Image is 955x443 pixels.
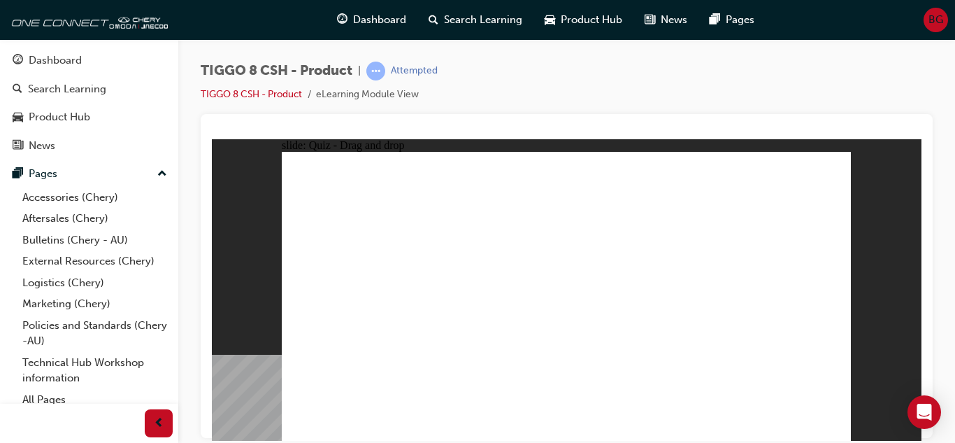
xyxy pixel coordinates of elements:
a: Logistics (Chery) [17,272,173,294]
img: oneconnect [7,6,168,34]
div: Product Hub [29,109,90,125]
span: Dashboard [353,12,406,28]
div: Dashboard [29,52,82,69]
span: guage-icon [13,55,23,67]
div: Open Intercom Messenger [907,395,941,429]
li: eLearning Module View [316,87,419,103]
span: | [358,63,361,79]
a: Search Learning [6,76,173,102]
a: search-iconSearch Learning [417,6,533,34]
span: car-icon [13,111,23,124]
a: News [6,133,173,159]
a: Technical Hub Workshop information [17,352,173,389]
div: News [29,138,55,154]
span: BG [928,12,943,28]
a: Accessories (Chery) [17,187,173,209]
a: Dashboard [6,48,173,73]
span: TIGGO 8 CSH - Product [201,63,352,79]
a: All Pages [17,389,173,411]
a: Policies and Standards (Chery -AU) [17,315,173,352]
span: guage-icon [337,11,347,29]
a: External Resources (Chery) [17,251,173,272]
a: car-iconProduct Hub [533,6,633,34]
a: pages-iconPages [698,6,766,34]
a: news-iconNews [633,6,698,34]
span: search-icon [13,83,22,96]
span: car-icon [545,11,555,29]
span: news-icon [645,11,655,29]
button: Pages [6,161,173,187]
div: Attempted [391,64,438,78]
span: Search Learning [444,12,522,28]
span: pages-icon [13,168,23,181]
a: Aftersales (Chery) [17,208,173,230]
a: guage-iconDashboard [326,6,417,34]
span: news-icon [13,140,23,153]
span: up-icon [157,165,167,183]
div: Search Learning [28,81,106,97]
span: Pages [726,12,754,28]
a: Bulletins (Chery - AU) [17,230,173,251]
a: Marketing (Chery) [17,293,173,315]
span: prev-icon [154,415,164,433]
span: Product Hub [561,12,622,28]
button: BG [924,8,948,32]
button: DashboardSearch LearningProduct HubNews [6,45,173,161]
div: Pages [29,166,57,182]
a: TIGGO 8 CSH - Product [201,88,302,100]
span: learningRecordVerb_ATTEMPT-icon [366,62,385,80]
span: News [661,12,687,28]
span: pages-icon [710,11,720,29]
a: Product Hub [6,104,173,130]
span: search-icon [429,11,438,29]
